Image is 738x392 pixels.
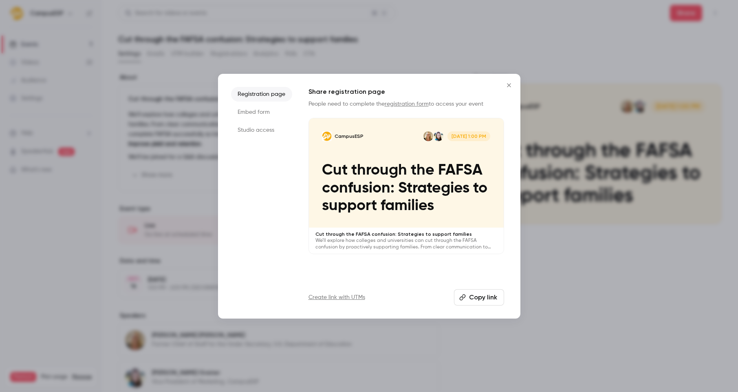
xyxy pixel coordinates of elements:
[335,133,363,140] p: CampusESP
[315,231,497,237] p: Cut through the FAFSA confusion: Strategies to support families
[231,123,292,137] li: Studio access
[322,131,332,141] img: Cut through the FAFSA confusion: Strategies to support families
[308,100,504,108] p: People need to complete the to access your event
[308,118,504,255] a: Cut through the FAFSA confusion: Strategies to support familiesCampusESPMelissa GreinerMelanie Mu...
[231,105,292,120] li: Embed form
[322,162,491,215] p: Cut through the FAFSA confusion: Strategies to support families
[447,131,491,141] span: [DATE] 1:00 PM
[501,77,517,93] button: Close
[454,289,504,306] button: Copy link
[308,293,365,301] a: Create link with UTMs
[308,87,504,97] h1: Share registration page
[231,87,292,102] li: Registration page
[385,101,429,107] a: registration form
[434,131,443,141] img: Melissa Greiner
[315,237,497,250] p: We’ll explore how colleges and universities can cut through the FAFSA confusion by proactively su...
[423,131,433,141] img: Melanie Muenzer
